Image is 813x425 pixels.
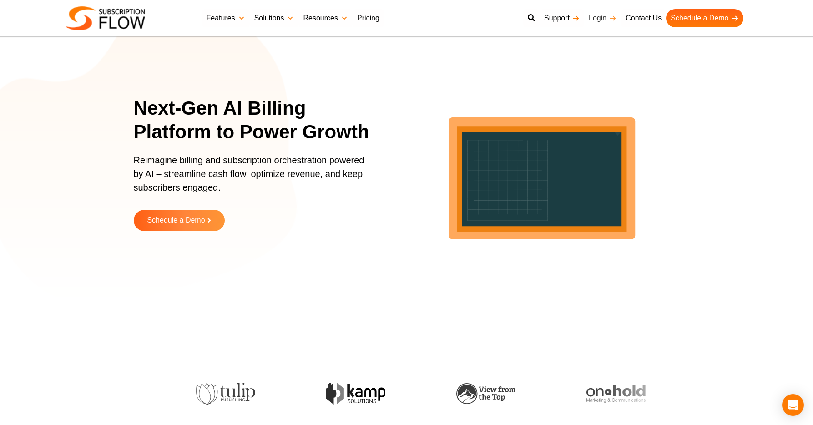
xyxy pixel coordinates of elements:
a: Login [584,9,621,27]
img: onhold-marketing [566,385,626,403]
a: Support [540,9,584,27]
img: Subscriptionflow [66,6,145,30]
img: kamp-solution [306,383,365,404]
a: Solutions [250,9,299,27]
img: view-from-the-top [436,383,495,405]
a: Pricing [353,9,384,27]
a: Schedule a Demo [134,210,225,231]
a: Schedule a Demo [666,9,743,27]
h1: Next-Gen AI Billing Platform to Power Growth [134,96,382,144]
a: Contact Us [621,9,666,27]
div: Open Intercom Messenger [782,394,804,416]
img: tulip-publishing [176,383,235,405]
p: Reimagine billing and subscription orchestration powered by AI – streamline cash flow, optimize r... [134,153,370,203]
a: Features [202,9,250,27]
span: Schedule a Demo [147,217,205,224]
a: Resources [298,9,352,27]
